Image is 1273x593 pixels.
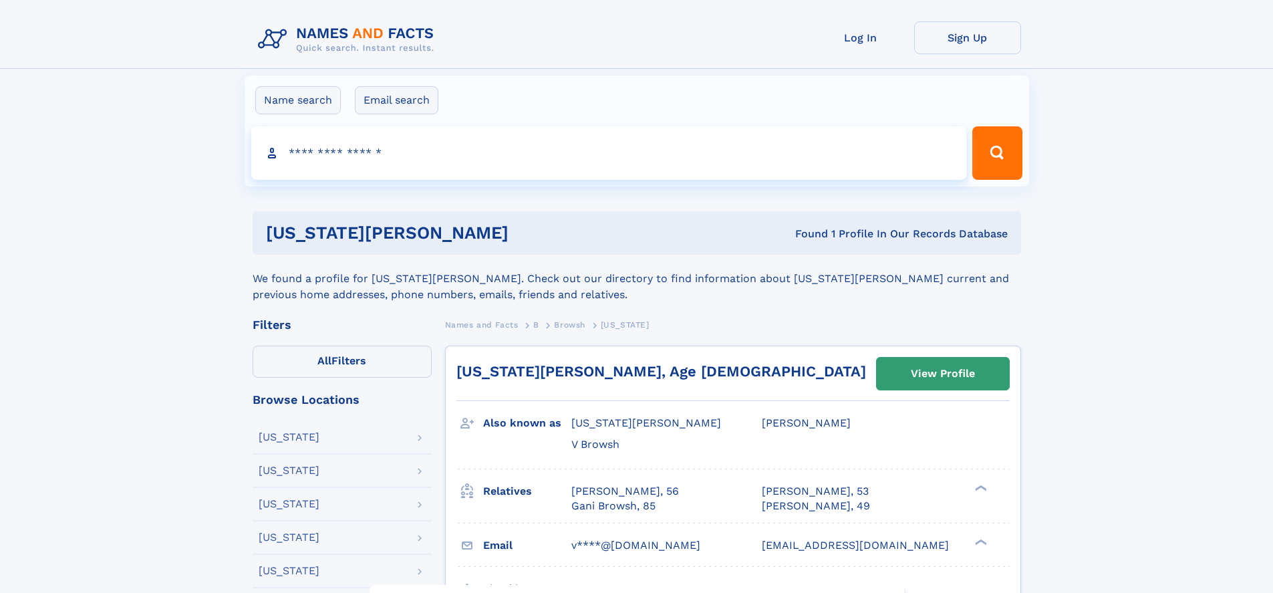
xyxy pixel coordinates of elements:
[762,417,851,429] span: [PERSON_NAME]
[253,255,1021,303] div: We found a profile for [US_STATE][PERSON_NAME]. Check out our directory to find information about...
[259,566,319,576] div: [US_STATE]
[533,320,539,330] span: B
[762,539,949,552] span: [EMAIL_ADDRESS][DOMAIN_NAME]
[253,319,432,331] div: Filters
[762,499,870,513] a: [PERSON_NAME], 49
[877,358,1009,390] a: View Profile
[762,484,869,499] a: [PERSON_NAME], 53
[317,354,331,367] span: All
[571,484,679,499] a: [PERSON_NAME], 56
[972,126,1022,180] button: Search Button
[483,412,571,435] h3: Also known as
[554,320,585,330] span: Browsh
[601,320,650,330] span: [US_STATE]
[807,21,914,54] a: Log In
[571,417,721,429] span: [US_STATE][PERSON_NAME]
[972,483,988,492] div: ❯
[355,86,438,114] label: Email search
[533,316,539,333] a: B
[914,21,1021,54] a: Sign Up
[255,86,341,114] label: Name search
[483,534,571,557] h3: Email
[259,532,319,543] div: [US_STATE]
[253,346,432,378] label: Filters
[571,438,619,451] span: V Browsh
[253,394,432,406] div: Browse Locations
[259,465,319,476] div: [US_STATE]
[259,432,319,443] div: [US_STATE]
[483,480,571,503] h3: Relatives
[554,316,585,333] a: Browsh
[972,538,988,546] div: ❯
[445,316,519,333] a: Names and Facts
[251,126,967,180] input: search input
[911,358,975,389] div: View Profile
[652,227,1008,241] div: Found 1 Profile In Our Records Database
[456,363,866,380] a: [US_STATE][PERSON_NAME], Age [DEMOGRAPHIC_DATA]
[253,21,445,57] img: Logo Names and Facts
[571,499,656,513] a: Gani Browsh, 85
[266,225,652,241] h1: [US_STATE][PERSON_NAME]
[259,499,319,509] div: [US_STATE]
